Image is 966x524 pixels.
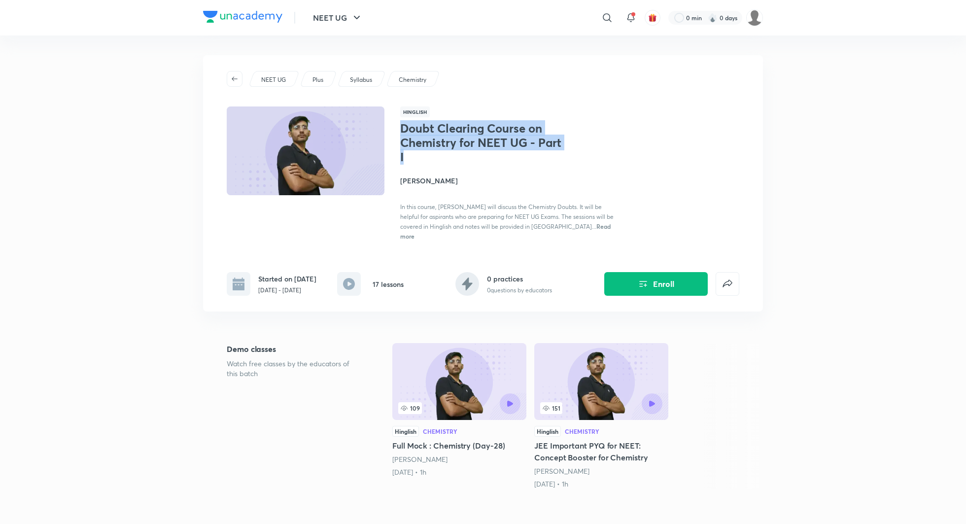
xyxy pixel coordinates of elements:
[227,359,361,379] p: Watch free classes by the educators of this batch
[534,343,668,489] a: JEE Important PYQ for NEET: Concept Booster for Chemistry
[534,466,589,476] a: [PERSON_NAME]
[540,402,562,414] span: 151
[487,274,552,284] h6: 0 practices
[203,11,282,25] a: Company Logo
[397,75,428,84] a: Chemistry
[392,343,526,477] a: Full Mock : Chemistry (Day-28)
[400,203,614,230] span: In this course, [PERSON_NAME] will discuss the Chemistry Doubts. It will be helpful for aspirants...
[400,175,621,186] h4: [PERSON_NAME]
[534,440,668,463] h5: JEE Important PYQ for NEET: Concept Booster for Chemistry
[716,272,739,296] button: false
[746,9,763,26] img: Siddharth Mitra
[648,13,657,22] img: avatar
[261,75,286,84] p: NEET UG
[258,286,316,295] p: [DATE] - [DATE]
[534,466,668,476] div: Faisal Rathore
[400,121,561,164] h1: Doubt Clearing Course on Chemistry for NEET UG - Part I
[350,75,372,84] p: Syllabus
[423,428,457,434] div: Chemistry
[398,402,422,414] span: 109
[392,440,526,452] h5: Full Mock : Chemistry (Day-28)
[400,106,430,117] span: Hinglish
[348,75,374,84] a: Syllabus
[487,286,552,295] p: 0 questions by educators
[399,75,426,84] p: Chemistry
[565,428,599,434] div: Chemistry
[534,343,668,489] a: 151HinglishChemistryJEE Important PYQ for NEET: Concept Booster for Chemistry[PERSON_NAME][DATE] ...
[392,454,526,464] div: Faisal Rathore
[392,467,526,477] div: 29th Apr • 1h
[258,274,316,284] h6: Started on [DATE]
[604,272,708,296] button: Enroll
[534,426,561,437] div: Hinglish
[392,343,526,477] a: 109HinglishChemistryFull Mock : Chemistry (Day-28)[PERSON_NAME][DATE] • 1h
[227,343,361,355] h5: Demo classes
[203,11,282,23] img: Company Logo
[312,75,323,84] p: Plus
[225,105,386,196] img: Thumbnail
[307,8,369,28] button: NEET UG
[392,426,419,437] div: Hinglish
[645,10,660,26] button: avatar
[534,479,668,489] div: 30th Apr • 1h
[260,75,288,84] a: NEET UG
[373,279,404,289] h6: 17 lessons
[392,454,448,464] a: [PERSON_NAME]
[708,13,718,23] img: streak
[311,75,325,84] a: Plus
